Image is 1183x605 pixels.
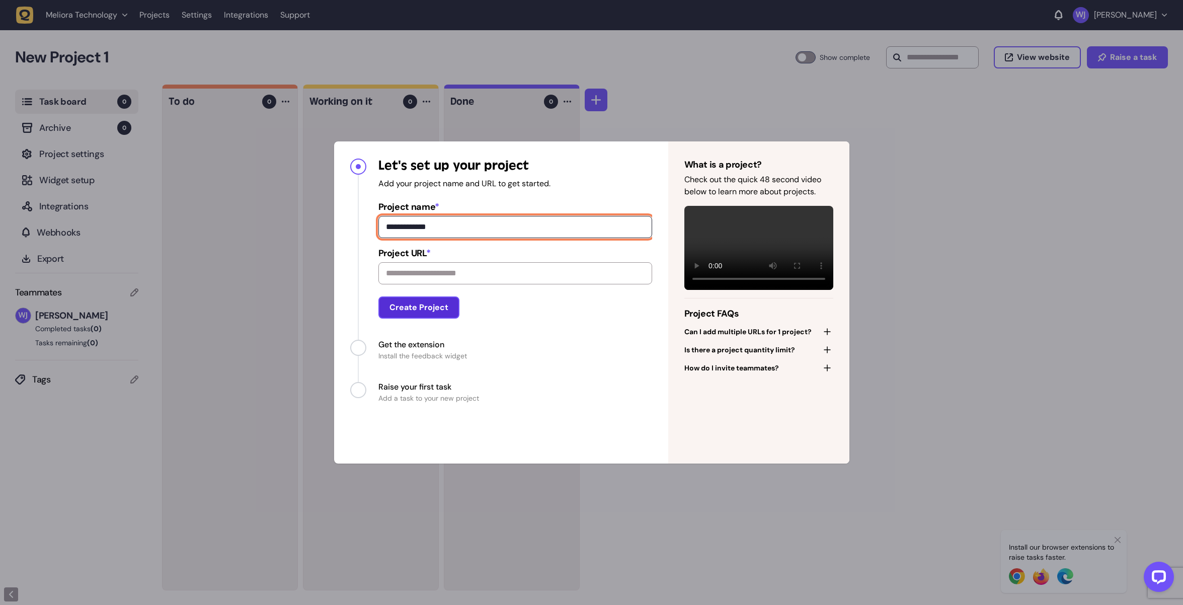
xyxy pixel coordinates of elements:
span: Install the feedback widget [378,351,467,361]
span: How do I invite teammates? [684,363,779,373]
button: Can I add multiple URLs for 1 project? [684,325,833,339]
input: Project URL* [378,262,652,284]
p: Add your project name and URL to get started. [378,178,652,190]
p: Check out the quick 48 second video below to learn more about projects. [684,174,833,198]
video: Your browser does not support the video tag. [684,206,833,290]
h4: Project FAQs [684,307,833,321]
span: Project URL [378,246,652,260]
span: Is there a project quantity limit? [684,345,795,355]
span: Add a task to your new project [378,393,479,403]
span: Can I add multiple URLs for 1 project? [684,327,812,337]
button: How do I invite teammates? [684,361,833,375]
h4: What is a project? [684,158,833,172]
span: Raise your first task [378,381,479,393]
button: Is there a project quantity limit? [684,343,833,357]
iframe: LiveChat chat widget [1136,558,1178,600]
span: Project name [378,200,652,214]
nav: Progress [334,141,668,419]
h4: Let's set up your project [378,158,652,174]
span: Get the extension [378,339,467,351]
button: Create Project [378,296,459,319]
input: Project name* [378,216,652,238]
